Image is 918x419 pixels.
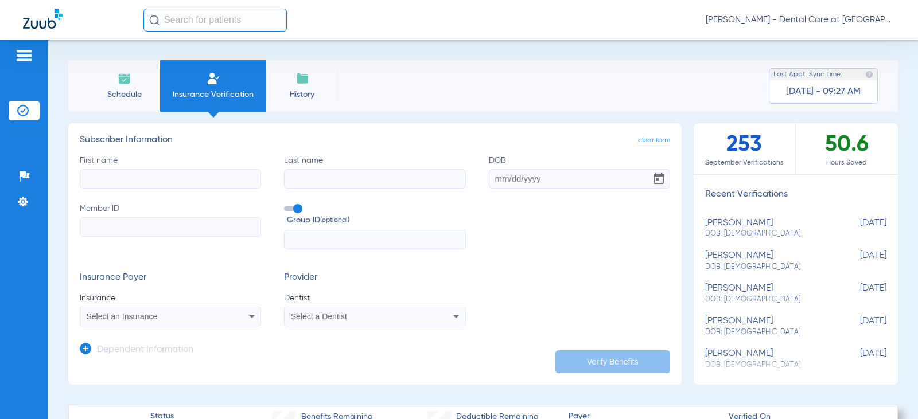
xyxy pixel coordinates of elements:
[796,123,898,174] div: 50.6
[169,89,258,100] span: Insurance Verification
[143,9,287,32] input: Search for patients
[773,69,842,80] span: Last Appt. Sync Time:
[287,214,465,226] span: Group ID
[705,283,829,304] div: [PERSON_NAME]
[80,135,670,146] h3: Subscriber Information
[694,189,898,201] h3: Recent Verifications
[80,272,261,284] h3: Insurance Payer
[829,348,886,370] span: [DATE]
[80,155,261,189] label: First name
[865,71,873,79] img: last sync help info
[555,350,670,373] button: Verify Benefits
[694,157,795,169] span: September Verifications
[207,72,220,85] img: Manual Insurance Verification
[23,9,63,29] img: Zuub Logo
[705,218,829,239] div: [PERSON_NAME]
[786,86,861,97] span: [DATE] - 09:27 AM
[638,135,670,146] span: clear form
[80,203,261,250] label: Member ID
[705,327,829,338] span: DOB: [DEMOGRAPHIC_DATA]
[829,250,886,272] span: [DATE]
[15,49,33,62] img: hamburger-icon
[796,157,898,169] span: Hours Saved
[284,169,465,189] input: Last name
[295,72,309,85] img: History
[705,250,829,272] div: [PERSON_NAME]
[489,155,670,189] label: DOB
[829,283,886,304] span: [DATE]
[275,89,329,100] span: History
[149,15,160,25] img: Search Icon
[320,214,349,226] small: (optional)
[705,295,829,305] span: DOB: [DEMOGRAPHIC_DATA]
[80,292,261,304] span: Insurance
[80,169,261,189] input: First name
[694,123,796,174] div: 253
[284,272,465,284] h3: Provider
[829,316,886,337] span: [DATE]
[284,155,465,189] label: Last name
[118,72,131,85] img: Schedule
[97,344,193,356] h3: Dependent Information
[706,14,895,26] span: [PERSON_NAME] - Dental Care at [GEOGRAPHIC_DATA]
[705,348,829,370] div: [PERSON_NAME]
[647,167,670,190] button: Open calendar
[291,312,347,321] span: Select a Dentist
[705,316,829,337] div: [PERSON_NAME]
[489,169,670,189] input: DOBOpen calendar
[97,89,151,100] span: Schedule
[284,292,465,304] span: Dentist
[87,312,158,321] span: Select an Insurance
[829,218,886,239] span: [DATE]
[80,217,261,237] input: Member ID
[705,262,829,272] span: DOB: [DEMOGRAPHIC_DATA]
[705,229,829,239] span: DOB: [DEMOGRAPHIC_DATA]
